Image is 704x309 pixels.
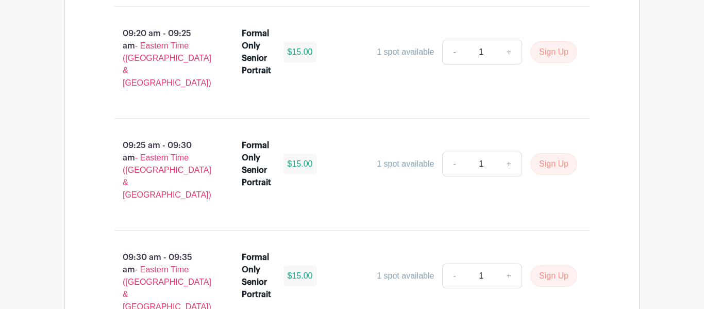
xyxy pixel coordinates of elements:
[442,264,466,288] a: -
[496,40,522,64] a: +
[242,27,271,77] div: Formal Only Senior Portrait
[530,265,577,287] button: Sign Up
[496,264,522,288] a: +
[530,153,577,175] button: Sign Up
[442,40,466,64] a: -
[98,135,225,205] p: 09:25 am - 09:30 am
[283,266,317,286] div: $15.00
[377,46,434,58] div: 1 spot available
[123,153,211,199] span: - Eastern Time ([GEOGRAPHIC_DATA] & [GEOGRAPHIC_DATA])
[242,251,271,301] div: Formal Only Senior Portrait
[442,152,466,176] a: -
[496,152,522,176] a: +
[377,158,434,170] div: 1 spot available
[123,41,211,87] span: - Eastern Time ([GEOGRAPHIC_DATA] & [GEOGRAPHIC_DATA])
[283,42,317,62] div: $15.00
[242,139,271,189] div: Formal Only Senior Portrait
[377,270,434,282] div: 1 spot available
[283,154,317,174] div: $15.00
[530,41,577,63] button: Sign Up
[98,23,225,93] p: 09:20 am - 09:25 am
